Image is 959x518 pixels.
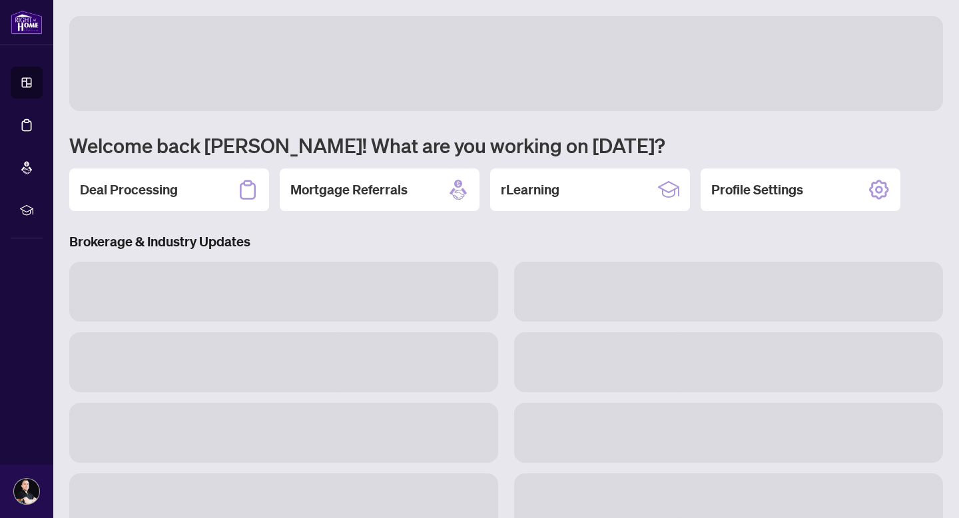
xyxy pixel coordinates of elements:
img: Profile Icon [14,479,39,504]
h2: Deal Processing [80,180,178,199]
h3: Brokerage & Industry Updates [69,232,943,251]
h2: rLearning [501,180,559,199]
h1: Welcome back [PERSON_NAME]! What are you working on [DATE]? [69,132,943,158]
h2: Profile Settings [711,180,803,199]
h2: Mortgage Referrals [290,180,408,199]
img: logo [11,10,43,35]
